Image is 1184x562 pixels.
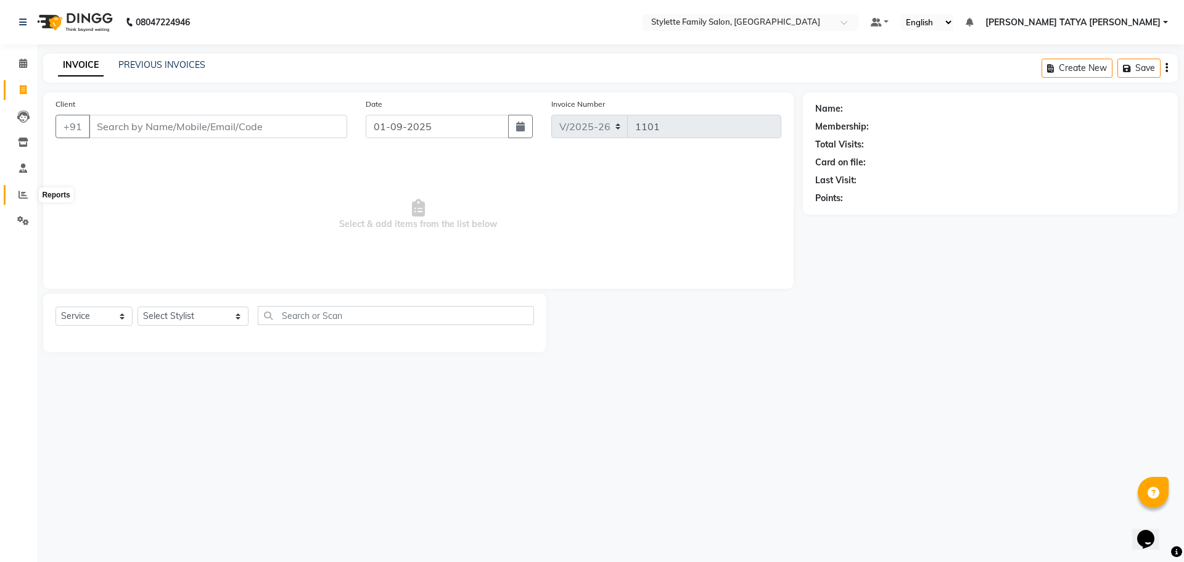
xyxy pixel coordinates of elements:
button: Save [1117,59,1161,78]
div: Card on file: [815,156,866,169]
label: Client [55,99,75,110]
div: Reports [39,188,73,202]
a: PREVIOUS INVOICES [118,59,205,70]
label: Date [366,99,382,110]
a: INVOICE [58,54,104,76]
b: 08047224946 [136,5,190,39]
iframe: chat widget [1132,513,1172,550]
input: Search by Name/Mobile/Email/Code [89,115,347,138]
div: Name: [815,102,843,115]
img: logo [31,5,116,39]
button: +91 [55,115,90,138]
span: Select & add items from the list below [55,153,781,276]
div: Total Visits: [815,138,864,151]
div: Membership: [815,120,869,133]
div: Points: [815,192,843,205]
label: Invoice Number [551,99,605,110]
div: Last Visit: [815,174,857,187]
button: Create New [1042,59,1112,78]
span: [PERSON_NAME] TATYA [PERSON_NAME] [985,16,1161,29]
input: Search or Scan [258,306,534,325]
